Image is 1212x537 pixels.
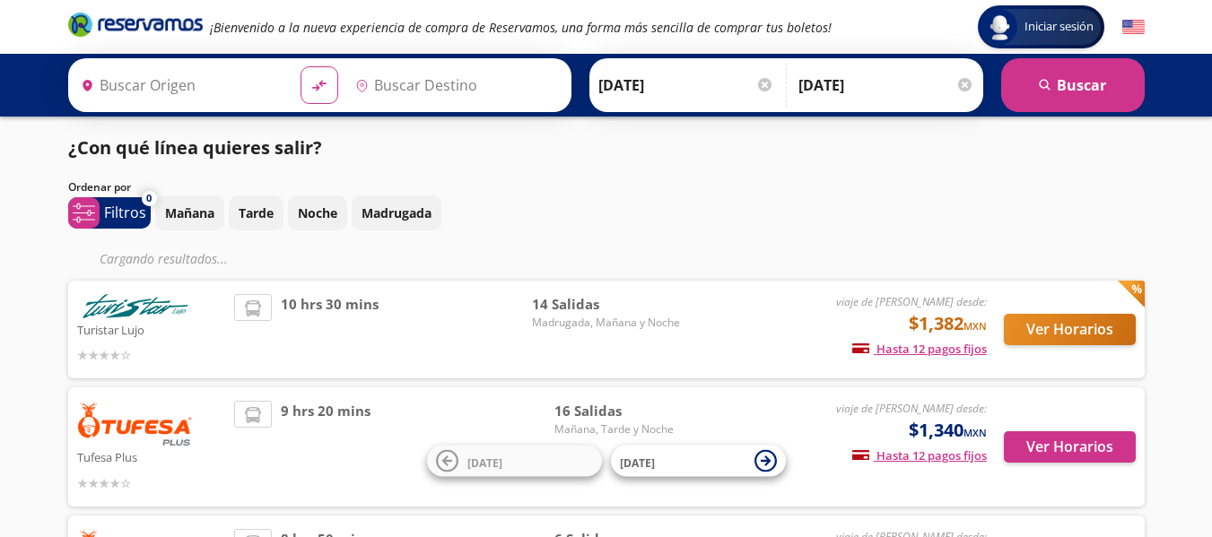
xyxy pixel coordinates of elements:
button: Ver Horarios [1004,431,1136,463]
em: viaje de [PERSON_NAME] desde: [836,294,987,309]
i: Brand Logo [68,11,203,38]
p: Ordenar por [68,179,131,195]
p: Mañana [165,204,214,222]
button: 0Filtros [68,197,151,229]
button: Noche [288,195,347,230]
p: Madrugada [362,204,432,222]
span: 9 hrs 20 mins [281,401,371,493]
p: Filtros [104,202,146,223]
span: [DATE] [467,455,502,470]
button: [DATE] [611,446,786,477]
button: [DATE] [427,446,602,477]
span: 0 [146,191,152,206]
small: MXN [963,319,987,333]
span: Madrugada, Mañana y Noche [532,315,680,331]
button: Tarde [229,195,283,230]
button: Ver Horarios [1004,314,1136,345]
button: Buscar [1001,58,1145,112]
a: Brand Logo [68,11,203,43]
span: $1,382 [909,310,987,337]
p: Tufesa Plus [77,446,226,467]
span: Hasta 12 pagos fijos [852,341,987,357]
p: ¿Con qué línea quieres salir? [68,134,322,161]
em: ¡Bienvenido a la nueva experiencia de compra de Reservamos, una forma más sencilla de comprar tus... [210,19,832,36]
span: 10 hrs 30 mins [281,294,379,365]
p: Noche [298,204,337,222]
span: [DATE] [620,455,655,470]
img: Tufesa Plus [77,401,194,446]
button: English [1122,16,1145,39]
span: $1,340 [909,417,987,444]
input: Buscar Origen [74,63,287,108]
span: Iniciar sesión [1017,18,1101,36]
button: Mañana [155,195,224,230]
span: 16 Salidas [554,401,680,421]
img: Turistar Lujo [77,294,194,318]
span: Mañana, Tarde y Noche [554,421,680,437]
em: Cargando resultados ... [100,250,228,267]
small: MXN [963,426,987,439]
p: Turistar Lujo [77,318,226,340]
input: Elegir Fecha [598,63,774,108]
p: Tarde [239,204,274,222]
span: 14 Salidas [532,294,680,315]
input: Opcional [798,63,974,108]
em: viaje de [PERSON_NAME] desde: [836,401,987,416]
input: Buscar Destino [348,63,562,108]
button: Madrugada [352,195,441,230]
span: Hasta 12 pagos fijos [852,447,987,463]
